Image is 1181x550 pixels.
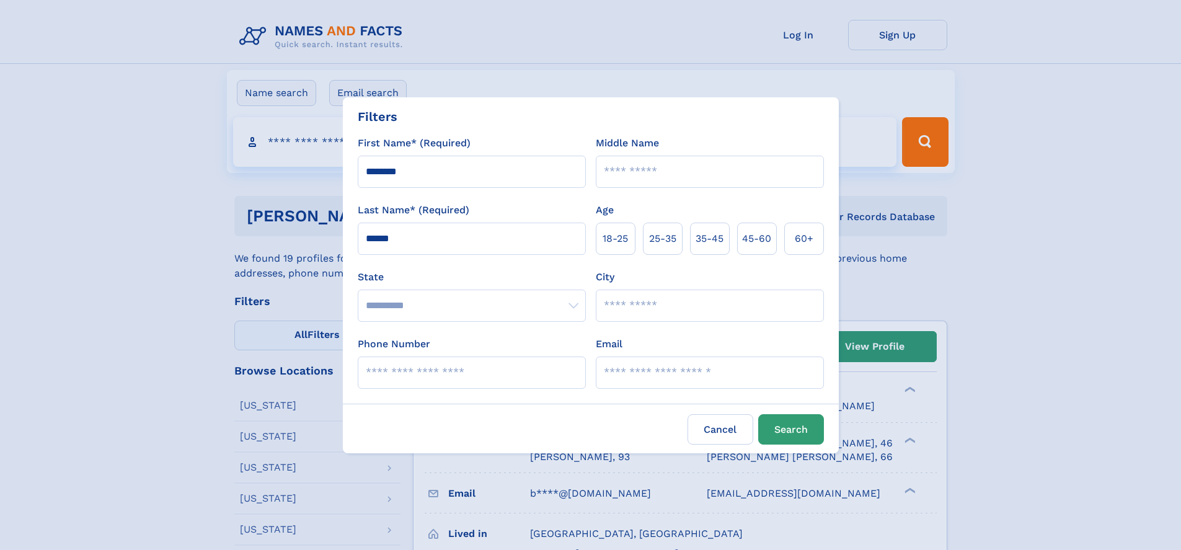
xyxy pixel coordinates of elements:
label: State [358,270,586,285]
span: 18‑25 [603,231,628,246]
label: First Name* (Required) [358,136,471,151]
div: Filters [358,107,397,126]
label: Cancel [688,414,753,445]
span: 45‑60 [742,231,771,246]
label: Age [596,203,614,218]
span: 35‑45 [696,231,723,246]
span: 60+ [795,231,813,246]
button: Search [758,414,824,445]
label: Email [596,337,622,352]
label: Middle Name [596,136,659,151]
label: City [596,270,614,285]
label: Last Name* (Required) [358,203,469,218]
span: 25‑35 [649,231,676,246]
label: Phone Number [358,337,430,352]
